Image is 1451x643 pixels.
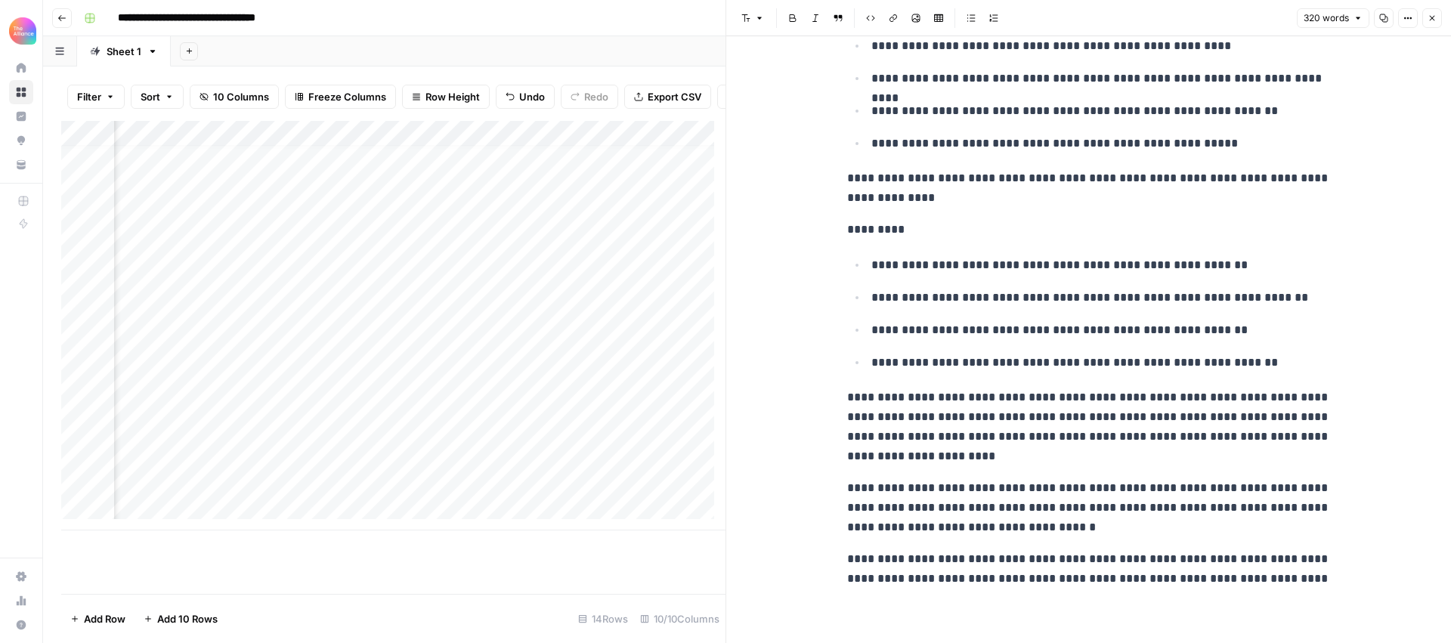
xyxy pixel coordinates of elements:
[634,607,725,631] div: 10/10 Columns
[572,607,634,631] div: 14 Rows
[9,104,33,128] a: Insights
[584,89,608,104] span: Redo
[1304,11,1349,25] span: 320 words
[9,17,36,45] img: Alliance Logo
[561,85,618,109] button: Redo
[9,80,33,104] a: Browse
[1297,8,1369,28] button: 320 words
[67,85,125,109] button: Filter
[107,44,141,59] div: Sheet 1
[648,89,701,104] span: Export CSV
[135,607,227,631] button: Add 10 Rows
[9,589,33,613] a: Usage
[9,128,33,153] a: Opportunities
[141,89,160,104] span: Sort
[9,153,33,177] a: Your Data
[308,89,386,104] span: Freeze Columns
[157,611,218,626] span: Add 10 Rows
[402,85,490,109] button: Row Height
[213,89,269,104] span: 10 Columns
[285,85,396,109] button: Freeze Columns
[61,607,135,631] button: Add Row
[425,89,480,104] span: Row Height
[131,85,184,109] button: Sort
[519,89,545,104] span: Undo
[496,85,555,109] button: Undo
[84,611,125,626] span: Add Row
[9,564,33,589] a: Settings
[77,36,171,66] a: Sheet 1
[9,12,33,50] button: Workspace: Alliance
[190,85,279,109] button: 10 Columns
[624,85,711,109] button: Export CSV
[9,613,33,637] button: Help + Support
[77,89,101,104] span: Filter
[9,56,33,80] a: Home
